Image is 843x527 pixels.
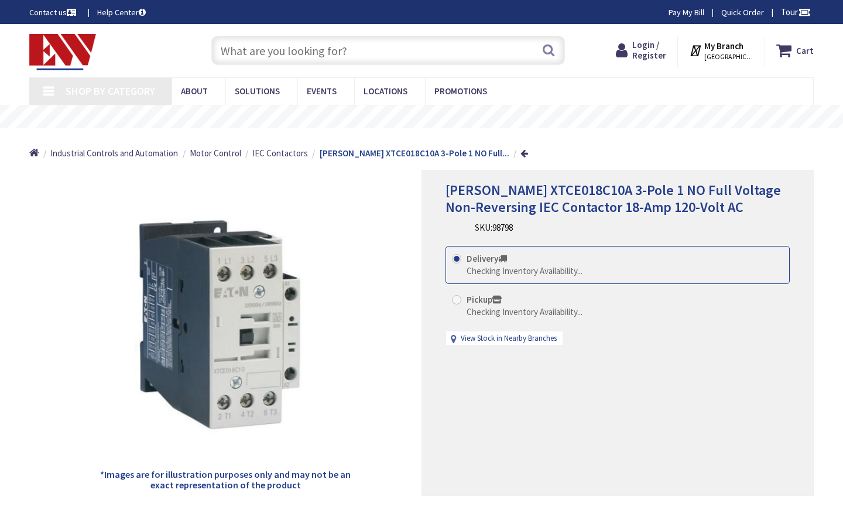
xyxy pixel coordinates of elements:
span: Solutions [235,85,280,97]
span: Promotions [434,85,487,97]
span: 98798 [492,222,513,233]
img: Electrical Wholesalers, Inc. [29,34,96,70]
h5: *Images are for illustration purposes only and may not be an exact representation of the product [92,470,359,490]
span: [PERSON_NAME] XTCE018C10A 3-Pole 1 NO Full Voltage Non-Reversing IEC Contactor 18-Amp 120-Volt AC [446,181,781,216]
a: Industrial Controls and Automation [50,147,178,159]
a: Login / Register [616,40,666,61]
strong: [PERSON_NAME] XTCE018C10A 3-Pole 1 NO Full... [320,148,509,159]
a: Cart [776,40,814,61]
strong: My Branch [704,40,743,52]
a: Contact us [29,6,78,18]
span: Locations [364,85,407,97]
div: My Branch [GEOGRAPHIC_DATA], [GEOGRAPHIC_DATA] [689,40,754,61]
a: IEC Contactors [252,147,308,159]
span: [GEOGRAPHIC_DATA], [GEOGRAPHIC_DATA] [704,52,754,61]
span: About [181,85,208,97]
strong: Cart [796,40,814,61]
div: Checking Inventory Availability... [467,265,582,277]
input: What are you looking for? [211,36,565,65]
a: Motor Control [190,147,241,159]
span: Industrial Controls and Automation [50,148,178,159]
div: Checking Inventory Availability... [467,306,582,318]
a: View Stock in Nearby Branches [461,333,557,344]
span: Events [307,85,337,97]
a: Help Center [97,6,146,18]
strong: Delivery [467,253,507,264]
span: IEC Contactors [252,148,308,159]
span: Tour [781,6,811,18]
strong: Pickup [467,294,502,305]
a: Quick Order [721,6,764,18]
a: Pay My Bill [669,6,704,18]
span: Login / Register [632,39,666,61]
span: Motor Control [190,148,241,159]
div: SKU: [475,221,513,234]
span: Shop By Category [66,84,155,98]
img: Eaton XTCE018C10A 3-Pole 1 NO Full Voltage Non-Reversing IEC Contactor 18-Amp 120-Volt AC [92,193,359,460]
